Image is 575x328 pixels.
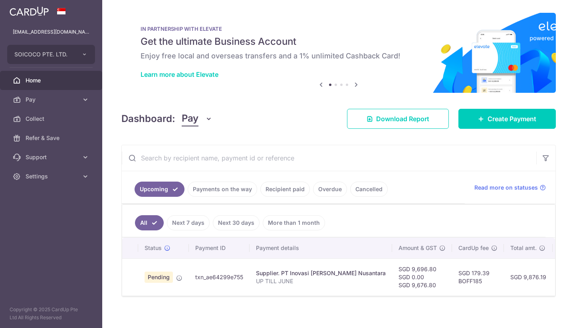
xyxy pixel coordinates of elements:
td: SGD 179.39 BOFF185 [452,258,504,296]
a: More than 1 month [263,215,325,230]
th: Payment details [250,238,392,258]
div: Supplier. PT Inovasi [PERSON_NAME] Nusantara [256,269,386,277]
input: Search by recipient name, payment id or reference [122,145,536,171]
button: Pay [182,111,212,126]
a: Cancelled [350,182,388,197]
span: Download Report [376,114,429,124]
span: Collect [26,115,78,123]
span: Settings [26,172,78,180]
a: Upcoming [135,182,184,197]
img: CardUp [10,6,49,16]
span: SOICOCO PTE. LTD. [14,50,73,58]
td: txn_ae64299e755 [189,258,250,296]
h5: Get the ultimate Business Account [141,35,537,48]
span: Amount & GST [399,244,437,252]
span: Pay [26,96,78,104]
a: Overdue [313,182,347,197]
p: [EMAIL_ADDRESS][DOMAIN_NAME] [13,28,89,36]
a: Learn more about Elevate [141,70,218,78]
span: Refer & Save [26,134,78,142]
span: Create Payment [488,114,536,124]
a: Download Report [347,109,449,129]
a: Create Payment [458,109,556,129]
p: IN PARTNERSHIP WITH ELEVATE [141,26,537,32]
span: CardUp fee [458,244,489,252]
span: Home [26,76,78,84]
a: Next 7 days [167,215,210,230]
span: Status [145,244,162,252]
img: Renovation banner [121,13,556,93]
span: Pay [182,111,198,126]
a: All [135,215,164,230]
p: UP TILL JUNE [256,277,386,285]
th: Payment ID [189,238,250,258]
td: SGD 9,696.80 SGD 0.00 SGD 9,676.80 [392,258,452,296]
span: Total amt. [510,244,537,252]
h6: Enjoy free local and overseas transfers and a 1% unlimited Cashback Card! [141,51,537,61]
span: Pending [145,272,173,283]
a: Recipient paid [260,182,310,197]
a: Next 30 days [213,215,260,230]
h4: Dashboard: [121,112,175,126]
span: Read more on statuses [474,184,538,192]
a: Read more on statuses [474,184,546,192]
td: SGD 9,876.19 [504,258,553,296]
a: Payments on the way [188,182,257,197]
button: SOICOCO PTE. LTD. [7,45,95,64]
span: Support [26,153,78,161]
